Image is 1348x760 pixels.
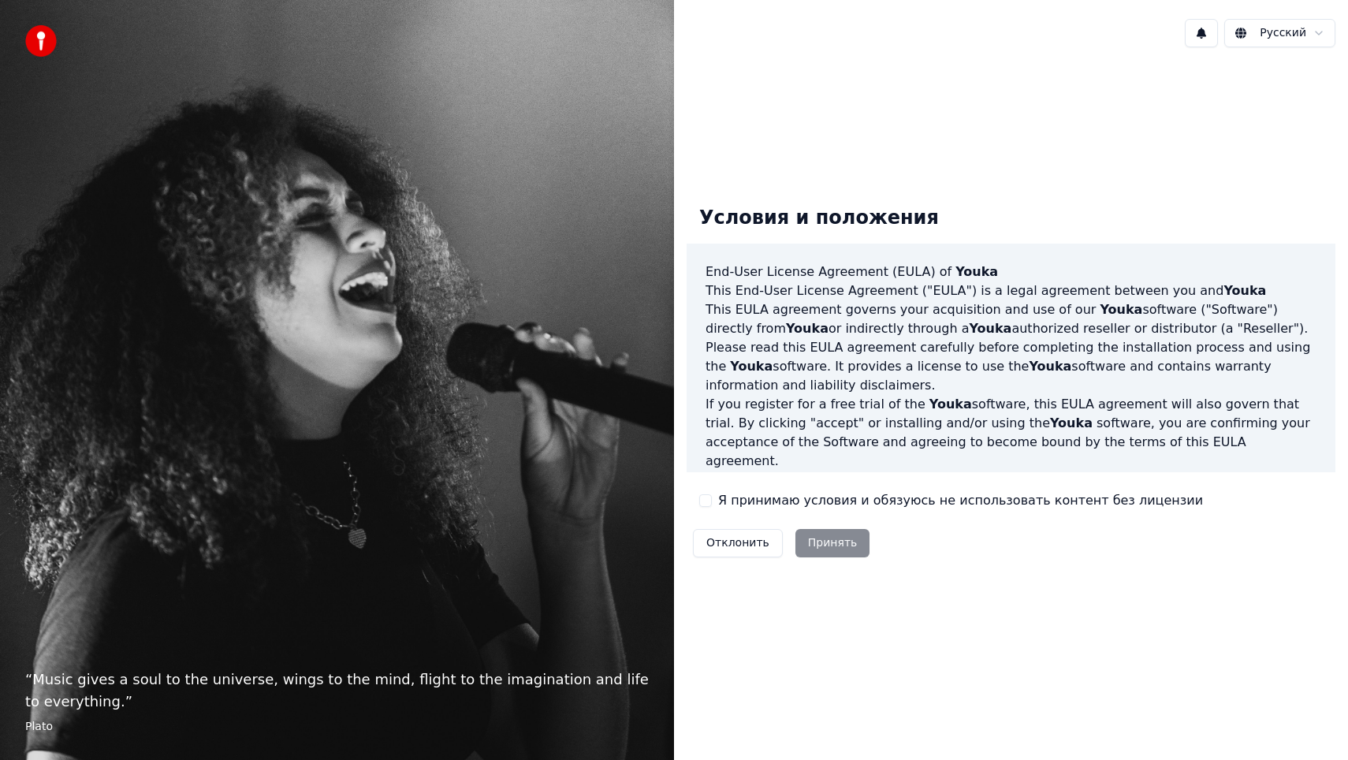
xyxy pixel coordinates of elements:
label: Я принимаю условия и обязуюсь не использовать контент без лицензии [718,491,1203,510]
p: Please read this EULA agreement carefully before completing the installation process and using th... [706,338,1316,395]
span: Youka [1050,415,1093,430]
p: If you are entering into this EULA agreement on behalf of a company or other legal entity, you re... [706,471,1316,565]
span: Youka [1223,283,1266,298]
h3: End-User License Agreement (EULA) of [706,263,1316,281]
img: youka [25,25,57,57]
span: Youka [969,321,1011,336]
span: Youka [730,359,773,374]
span: Youka [786,321,829,336]
span: Youka [1100,302,1142,317]
span: Youka [929,397,972,412]
span: Youka [955,264,998,279]
div: Условия и положения [687,193,951,244]
span: Youka [1029,359,1071,374]
footer: Plato [25,719,649,735]
p: This End-User License Agreement ("EULA") is a legal agreement between you and [706,281,1316,300]
p: This EULA agreement governs your acquisition and use of our software ("Software") directly from o... [706,300,1316,338]
p: If you register for a free trial of the software, this EULA agreement will also govern that trial... [706,395,1316,471]
button: Отклонить [693,529,783,557]
p: “ Music gives a soul to the universe, wings to the mind, flight to the imagination and life to ev... [25,669,649,713]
